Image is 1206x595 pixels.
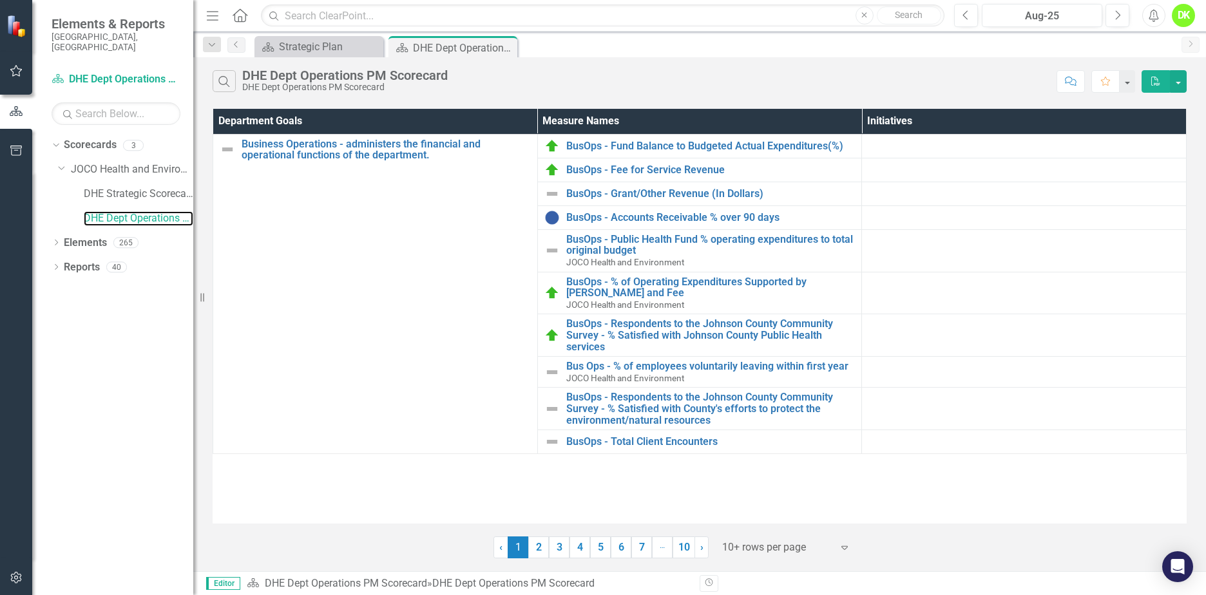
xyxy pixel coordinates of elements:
[6,14,29,37] img: ClearPoint Strategy
[537,430,862,454] td: Double-Click to Edit Right Click for Context Menu
[566,257,684,267] span: JOCO Health and Environment
[528,536,549,558] a: 2
[432,577,595,589] div: DHE Dept Operations PM Scorecard
[537,158,862,182] td: Double-Click to Edit Right Click for Context Menu
[265,577,427,589] a: DHE Dept Operations PM Scorecard
[986,8,1098,24] div: Aug-25
[566,361,856,372] a: Bus Ops - % of employees voluntarily leaving within first year
[544,162,560,178] img: On Target
[52,16,180,32] span: Elements & Reports
[52,102,180,125] input: Search Below...
[242,138,531,161] a: Business Operations - administers the financial and operational functions of the department.
[52,32,180,53] small: [GEOGRAPHIC_DATA], [GEOGRAPHIC_DATA]
[895,10,923,20] span: Search
[413,40,514,56] div: DHE Dept Operations PM Scorecard
[566,234,856,256] a: BusOps - Public Health Fund % operating expenditures to total original budget
[549,536,569,558] a: 3
[537,182,862,205] td: Double-Click to Edit Right Click for Context Menu
[261,5,944,27] input: Search ClearPoint...
[590,536,611,558] a: 5
[700,541,703,553] span: ›
[206,577,240,590] span: Editor
[537,229,862,272] td: Double-Click to Edit Right Click for Context Menu
[242,82,448,92] div: DHE Dept Operations PM Scorecard
[247,576,690,591] div: »
[566,299,684,310] span: JOCO Health and Environment
[537,205,862,229] td: Double-Click to Edit Right Click for Context Menu
[544,364,560,380] img: Not Defined
[537,388,862,430] td: Double-Click to Edit Right Click for Context Menu
[544,328,560,343] img: On Target
[566,140,856,152] a: BusOps - Fund Balance to Budgeted Actual Expenditures(%)
[566,188,856,200] a: BusOps - Grant/Other Revenue (In Dollars)
[566,318,856,352] a: BusOps - Respondents to the Johnson County Community Survey - % Satisfied with Johnson County Pub...
[544,210,560,225] img: No Information
[544,243,560,258] img: Not Defined
[611,536,631,558] a: 6
[673,536,695,558] a: 10
[220,142,235,157] img: Not Defined
[258,39,380,55] a: Strategic Plan
[64,236,107,250] a: Elements
[537,272,862,314] td: Double-Click to Edit Right Click for Context Menu
[877,6,941,24] button: Search
[64,260,100,275] a: Reports
[544,285,560,301] img: On Target
[279,39,380,55] div: Strategic Plan
[84,211,193,226] a: DHE Dept Operations PM Scorecard
[508,536,528,558] span: 1
[499,541,503,553] span: ‹
[544,434,560,449] img: Not Defined
[213,134,538,453] td: Double-Click to Edit Right Click for Context Menu
[569,536,590,558] a: 4
[537,314,862,357] td: Double-Click to Edit Right Click for Context Menu
[1162,551,1193,582] div: Open Intercom Messenger
[544,401,560,417] img: Not Defined
[566,164,856,176] a: BusOps - Fee for Service Revenue
[566,212,856,223] a: BusOps - Accounts Receivable % over 90 days
[566,373,684,383] span: JOCO Health and Environment
[71,162,193,177] a: JOCO Health and Environment
[566,436,856,448] a: BusOps - Total Client Encounters
[537,134,862,158] td: Double-Click to Edit Right Click for Context Menu
[106,261,127,272] div: 40
[544,138,560,154] img: On Target
[123,140,144,151] div: 3
[631,536,652,558] a: 7
[64,138,117,153] a: Scorecards
[566,276,856,299] a: BusOps - % of Operating Expenditures Supported by [PERSON_NAME] and Fee
[537,357,862,388] td: Double-Click to Edit Right Click for Context Menu
[544,186,560,202] img: Not Defined
[52,72,180,87] a: DHE Dept Operations PM Scorecard
[1172,4,1195,27] button: DK
[113,237,139,248] div: 265
[242,68,448,82] div: DHE Dept Operations PM Scorecard
[982,4,1102,27] button: Aug-25
[84,187,193,202] a: DHE Strategic Scorecard-Current Year's Plan
[566,392,856,426] a: BusOps - Respondents to the Johnson County Community Survey - % Satisfied with County's efforts t...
